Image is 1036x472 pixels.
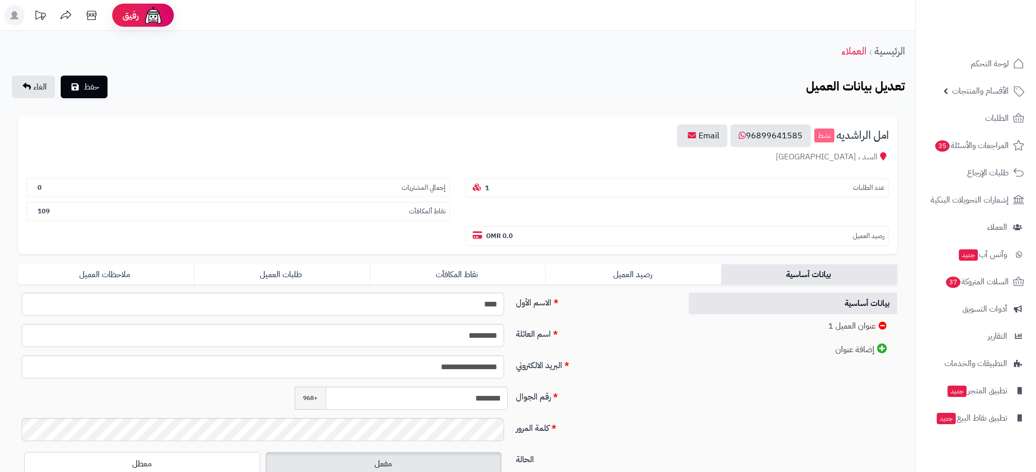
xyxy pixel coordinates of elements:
span: 37 [945,276,961,288]
a: إضافة عنوان [689,338,897,361]
span: تطبيق نقاط البيع [936,411,1007,425]
img: logo-2.png [966,8,1026,29]
a: وآتس آبجديد [922,242,1030,267]
a: تطبيق المتجرجديد [922,378,1030,403]
small: رصيد العميل [853,231,884,241]
b: 109 [38,206,50,216]
a: Email [677,124,727,147]
a: الرئيسية [874,43,905,59]
span: معطل [132,458,152,470]
span: رفيق [122,9,139,22]
small: نقاط ألمكافآت [409,207,445,216]
span: مفعل [374,458,392,470]
img: ai-face.png [143,5,164,26]
span: +968 [295,387,326,410]
a: بيانات أساسية [721,264,897,285]
a: ملاحظات العميل [18,264,194,285]
a: العملاء [922,215,1030,240]
div: السد ، [GEOGRAPHIC_DATA] [26,151,889,163]
a: الطلبات [922,106,1030,131]
small: نشط [814,129,834,143]
small: عدد الطلبات [853,183,884,193]
label: رقم الجوال [512,387,678,403]
a: السلات المتروكة37 [922,269,1030,294]
span: أدوات التسويق [962,302,1007,316]
label: الحالة [512,449,678,466]
a: عنوان العميل 1 [689,315,897,337]
a: المراجعات والأسئلة35 [922,133,1030,158]
span: حفظ [84,81,99,93]
a: العملاء [842,43,866,59]
a: تحديثات المنصة [27,5,53,28]
span: المراجعات والأسئلة [934,138,1009,153]
b: 0 [38,183,42,192]
span: تطبيق المتجر [946,384,1007,398]
span: لوحة التحكم [971,57,1009,71]
span: التقارير [988,329,1007,343]
span: التطبيقات والخدمات [944,356,1007,371]
span: جديد [948,386,967,397]
a: تطبيق نقاط البيعجديد [922,406,1030,430]
span: امل الراشديه [836,130,889,141]
span: الأقسام والمنتجات [952,84,1009,98]
b: تعديل بيانات العميل [806,77,905,96]
span: طلبات الإرجاع [967,166,1009,180]
a: طلبات الإرجاع [922,160,1030,185]
label: كلمة المرور [512,418,678,434]
span: الطلبات [985,111,1009,125]
a: التطبيقات والخدمات [922,351,1030,376]
a: لوحة التحكم [922,51,1030,76]
span: السلات المتروكة [945,275,1009,289]
small: إجمالي المشتريات [402,183,445,193]
a: أدوات التسويق [922,297,1030,321]
a: التقارير [922,324,1030,349]
a: رصيد العميل [545,264,721,285]
button: حفظ [61,76,108,98]
span: جديد [959,249,978,261]
label: الاسم الأول [512,293,678,309]
label: البريد الالكتروني [512,355,678,372]
span: 35 [935,140,950,152]
b: 0.0 OMR [486,231,513,241]
span: وآتس آب [958,247,1007,262]
a: بيانات أساسية [689,293,897,315]
span: جديد [937,413,956,424]
span: إشعارات التحويلات البنكية [931,193,1009,207]
a: نقاط المكافآت [370,264,546,285]
a: طلبات العميل [194,264,370,285]
a: الغاء [12,76,55,98]
a: إشعارات التحويلات البنكية [922,188,1030,212]
a: 96899641585 [730,124,811,147]
label: اسم العائلة [512,324,678,340]
span: العملاء [987,220,1007,234]
b: 1 [485,183,489,193]
span: الغاء [33,81,47,93]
